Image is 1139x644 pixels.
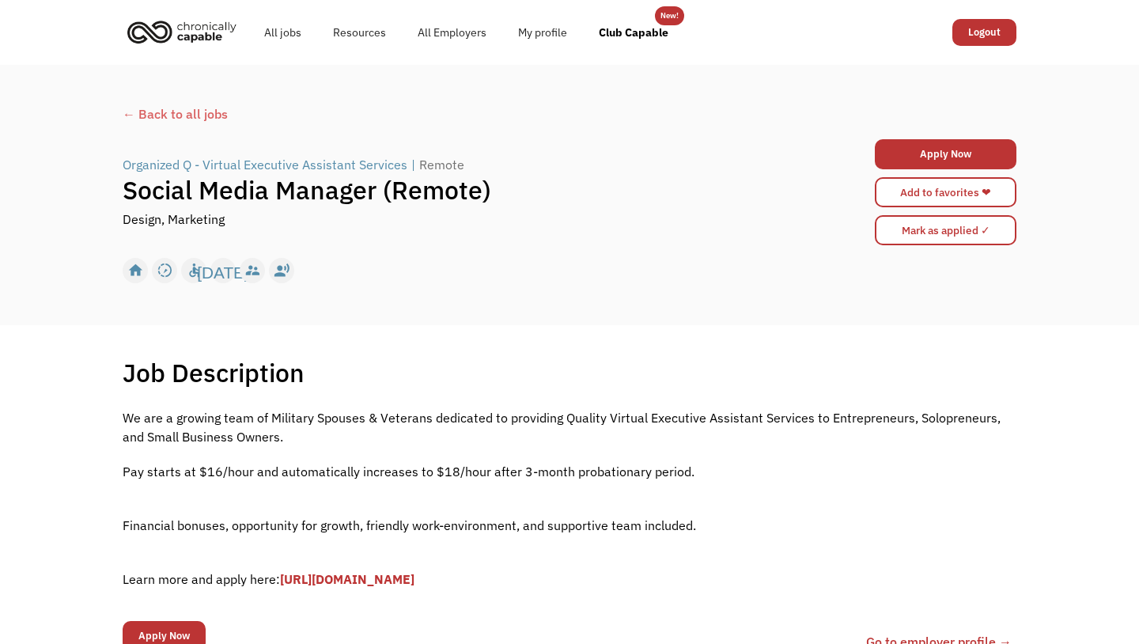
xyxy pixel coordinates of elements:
[244,259,261,282] div: supervisor_account
[123,155,468,174] a: Organized Q - Virtual Executive Assistant Services|Remote
[411,155,415,174] div: |
[402,7,502,58] a: All Employers
[123,155,407,174] div: Organized Q - Virtual Executive Assistant Services
[123,357,305,388] h1: Job Description
[875,211,1016,249] form: Mark as applied form
[875,177,1016,207] a: Add to favorites ❤
[248,7,317,58] a: All jobs
[660,6,679,25] div: New!
[123,462,1016,481] p: Pay starts at $16/hour and automatically increases to $18/hour after 3-month probationary period.
[274,259,290,282] div: record_voice_over
[186,259,202,282] div: accessible
[157,259,173,282] div: slow_motion_video
[419,155,464,174] div: Remote
[197,259,248,282] div: [DATE]
[123,408,1016,446] p: We are a growing team of Military Spouses & Veterans dedicated to providing Quality Virtual Execu...
[127,259,144,282] div: home
[583,7,684,58] a: Club Capable
[123,14,248,49] a: home
[280,571,414,587] a: [URL][DOMAIN_NAME]
[123,14,241,49] img: Chronically Capable logo
[952,19,1016,46] a: Logout
[123,551,1016,589] p: ‍ Learn more and apply here:
[123,174,793,206] h1: Social Media Manager (Remote)
[875,215,1016,245] input: Mark as applied ✓
[502,7,583,58] a: My profile
[123,497,1016,535] p: ‍ Financial bonuses, opportunity for growth, friendly work-environment, and supportive team inclu...
[123,104,1016,123] a: ← Back to all jobs
[875,139,1016,169] a: Apply Now
[317,7,402,58] a: Resources
[123,210,225,229] div: Design, Marketing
